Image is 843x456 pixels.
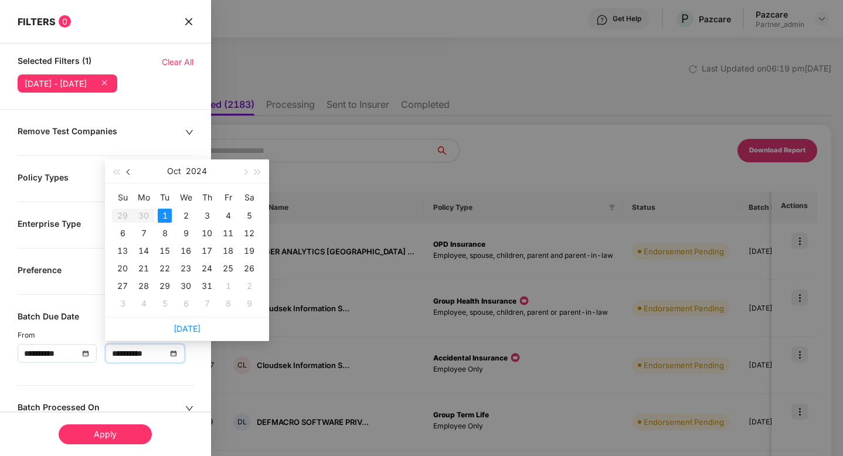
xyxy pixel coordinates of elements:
[239,277,260,295] td: 2024-11-02
[18,330,106,341] div: From
[217,188,239,207] th: Fr
[200,279,214,293] div: 31
[115,244,130,258] div: 13
[59,424,152,444] div: Apply
[137,226,151,240] div: 7
[221,226,235,240] div: 11
[217,295,239,312] td: 2024-11-08
[158,261,172,275] div: 22
[154,188,175,207] th: Tu
[196,188,217,207] th: Th
[18,172,185,185] div: Policy Types
[112,260,133,277] td: 2024-10-20
[196,277,217,295] td: 2024-10-31
[18,219,185,232] div: Enterprise Type
[112,295,133,312] td: 2024-11-03
[158,226,172,240] div: 8
[239,242,260,260] td: 2024-10-19
[185,404,193,413] span: down
[217,260,239,277] td: 2024-10-25
[242,209,256,223] div: 5
[239,207,260,224] td: 2024-10-05
[196,295,217,312] td: 2024-11-07
[200,244,214,258] div: 17
[18,311,185,324] div: Batch Due Date
[186,159,207,183] button: 2024
[196,224,217,242] td: 2024-10-10
[200,261,214,275] div: 24
[133,295,154,312] td: 2024-11-04
[137,261,151,275] div: 21
[200,209,214,223] div: 3
[59,15,71,28] span: 0
[112,277,133,295] td: 2024-10-27
[154,277,175,295] td: 2024-10-29
[242,279,256,293] div: 2
[18,402,185,415] div: Batch Processed On
[184,15,193,28] span: close
[154,295,175,312] td: 2024-11-05
[158,297,172,311] div: 5
[242,297,256,311] div: 9
[242,261,256,275] div: 26
[221,297,235,311] div: 8
[217,277,239,295] td: 2024-11-01
[158,244,172,258] div: 15
[179,244,193,258] div: 16
[167,159,181,183] button: Oct
[115,279,130,293] div: 27
[137,244,151,258] div: 14
[115,226,130,240] div: 6
[221,279,235,293] div: 1
[154,207,175,224] td: 2024-10-01
[185,128,193,137] span: down
[25,79,87,89] div: [DATE] - [DATE]
[239,188,260,207] th: Sa
[221,244,235,258] div: 18
[200,297,214,311] div: 7
[217,207,239,224] td: 2024-10-04
[175,224,196,242] td: 2024-10-09
[112,224,133,242] td: 2024-10-06
[154,260,175,277] td: 2024-10-22
[217,242,239,260] td: 2024-10-18
[242,244,256,258] div: 19
[112,188,133,207] th: Su
[175,242,196,260] td: 2024-10-16
[154,242,175,260] td: 2024-10-15
[174,324,200,334] a: [DATE]
[18,126,185,139] div: Remove Test Companies
[133,260,154,277] td: 2024-10-21
[18,56,91,69] span: Selected Filters (1)
[133,277,154,295] td: 2024-10-28
[175,188,196,207] th: We
[196,260,217,277] td: 2024-10-24
[18,16,56,28] span: FILTERS
[162,56,193,69] span: Clear All
[137,297,151,311] div: 4
[179,226,193,240] div: 9
[179,279,193,293] div: 30
[221,209,235,223] div: 4
[239,295,260,312] td: 2024-11-09
[137,279,151,293] div: 28
[221,261,235,275] div: 25
[175,260,196,277] td: 2024-10-23
[18,265,185,278] div: Preference
[175,277,196,295] td: 2024-10-30
[196,242,217,260] td: 2024-10-17
[179,261,193,275] div: 23
[115,297,130,311] div: 3
[175,207,196,224] td: 2024-10-02
[179,209,193,223] div: 2
[133,188,154,207] th: Mo
[133,242,154,260] td: 2024-10-14
[158,209,172,223] div: 1
[217,224,239,242] td: 2024-10-11
[239,260,260,277] td: 2024-10-26
[175,295,196,312] td: 2024-11-06
[115,261,130,275] div: 20
[179,297,193,311] div: 6
[200,226,214,240] div: 10
[158,279,172,293] div: 29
